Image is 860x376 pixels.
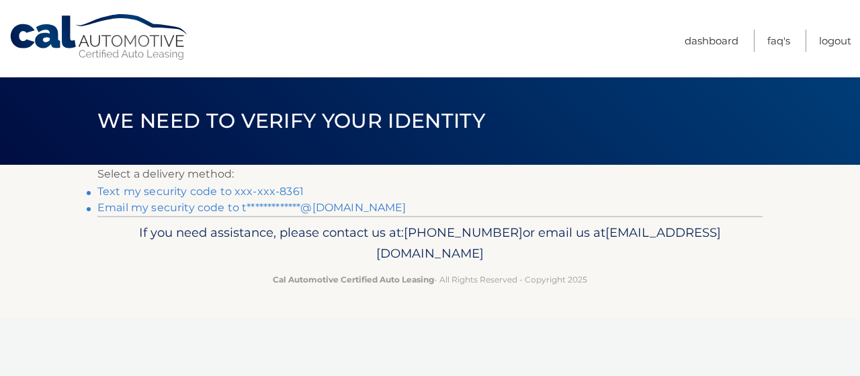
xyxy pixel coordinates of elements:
[97,185,304,198] a: Text my security code to xxx-xxx-8361
[106,272,754,287] p: - All Rights Reserved - Copyright 2025
[97,108,485,133] span: We need to verify your identity
[767,30,790,52] a: FAQ's
[9,13,190,61] a: Cal Automotive
[273,274,434,285] strong: Cal Automotive Certified Auto Leasing
[404,225,523,240] span: [PHONE_NUMBER]
[106,222,754,265] p: If you need assistance, please contact us at: or email us at
[685,30,738,52] a: Dashboard
[97,165,763,184] p: Select a delivery method:
[819,30,851,52] a: Logout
